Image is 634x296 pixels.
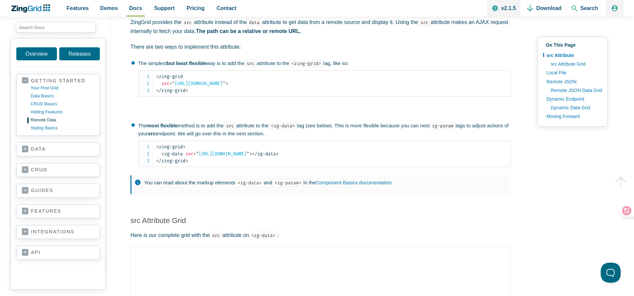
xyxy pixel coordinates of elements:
[418,19,431,26] code: src
[144,178,504,187] p: You can read about the markup elements and in the .
[316,180,392,185] a: Component Basics documentation
[249,151,252,157] span: >
[31,100,94,108] a: CRUD basics
[193,151,196,157] span: =
[161,151,183,157] span: zg-data
[543,95,602,103] a: Dynamic Endpoint
[217,4,237,13] span: Contact
[543,51,602,60] a: src Attribute
[193,151,249,157] span: [URL][DOMAIN_NAME]
[289,60,323,67] code: <zing-grid>
[130,42,511,51] p: There are two ways to implement this attribute:
[31,116,94,124] a: remote data
[169,81,225,86] span: [URL][DOMAIN_NAME]
[147,123,178,128] strong: most flexible
[252,151,257,157] span: </
[130,18,511,36] p: ZingGrid provides the attribute instead of the attribute to get data from a remote source and dis...
[601,263,621,283] iframe: Toggle Customer Support
[156,144,183,150] span: zing-grid
[31,84,94,92] a: your first grid
[235,179,264,187] code: <zg-data>
[156,88,161,93] span: </
[543,77,602,86] a: Remote JSON
[183,144,185,150] span: >
[156,74,159,79] span: <
[223,81,225,86] span: "
[156,88,185,93] span: zing-grid
[138,59,511,67] p: The simplest way is to add the attribute to the tag, like so:
[181,19,194,26] code: src
[196,28,301,34] strong: The path can be a relative or remote URL.
[187,4,205,13] span: Pricing
[252,151,276,157] span: zg-data
[22,146,94,153] a: data
[244,60,257,67] code: src
[156,158,185,164] span: zing-grid
[138,122,511,138] p: The method is to add the attribute to the tag (see below). This is more flexible because you can ...
[31,124,94,132] a: styling basics
[130,216,186,225] a: src Attribute Grid
[22,229,94,235] a: integrations
[247,19,262,26] code: data
[31,108,94,116] a: adding features
[156,144,159,150] span: <
[547,103,602,112] a: Dynamic Data Grid
[154,4,174,13] span: Support
[22,187,94,194] a: guides
[547,86,602,95] a: Remote JSON Data Grid
[169,81,172,86] span: =
[22,78,94,84] a: getting started
[210,232,222,239] code: src
[272,179,304,187] code: <zg-param>
[67,4,89,13] span: Features
[269,122,297,130] code: <zg-data>
[148,131,156,136] strong: src
[16,47,57,60] a: Overview
[130,231,511,240] p: Here is our complete grid with the attribute on :
[161,81,169,86] span: src
[172,81,175,86] span: "
[22,167,94,173] a: crud
[59,47,100,60] a: Releases
[167,60,206,66] strong: but least flexible
[156,158,161,164] span: </
[129,4,142,13] span: Docs
[156,74,183,79] span: zing-grid
[276,151,279,157] span: >
[249,232,278,239] code: <zg-data>
[22,208,94,215] a: features
[547,60,602,68] a: src Attribute Grid
[11,4,54,13] a: ZingChart Logo. Click to return to the homepage
[225,81,228,86] span: >
[185,151,193,157] span: src
[247,151,249,157] span: "
[543,112,602,121] a: Moving Forward
[196,151,199,157] span: "
[100,4,118,13] span: Demos
[185,158,188,164] span: >
[16,22,96,33] input: search input
[161,151,164,157] span: <
[543,68,602,77] a: Local File
[22,249,94,256] a: api
[430,122,456,130] code: zg-param
[31,92,94,100] a: data basics
[185,88,188,93] span: >
[224,122,236,130] code: src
